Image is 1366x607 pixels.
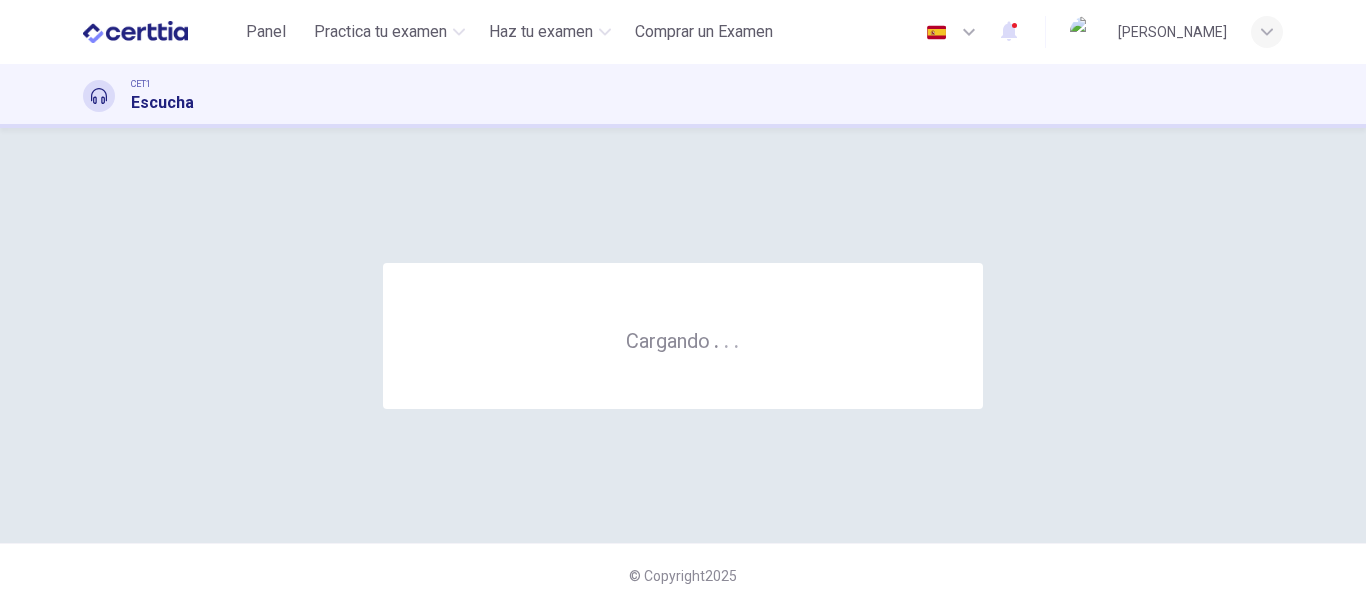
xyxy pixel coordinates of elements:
span: CET1 [131,77,151,91]
span: Haz tu examen [489,20,593,44]
h6: . [723,322,730,355]
button: Comprar un Examen [627,14,781,50]
span: Panel [246,20,286,44]
h1: Escucha [131,91,194,115]
div: [PERSON_NAME] [1118,20,1227,44]
span: Comprar un Examen [635,20,773,44]
h6: . [733,322,740,355]
h6: Cargando [626,327,740,353]
img: es [924,25,949,40]
button: Haz tu examen [481,14,619,50]
h6: . [713,322,720,355]
button: Panel [234,14,298,50]
button: Practica tu examen [306,14,473,50]
span: Practica tu examen [314,20,447,44]
a: CERTTIA logo [83,12,234,52]
img: CERTTIA logo [83,12,188,52]
img: Profile picture [1070,16,1102,48]
span: © Copyright 2025 [629,568,737,584]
